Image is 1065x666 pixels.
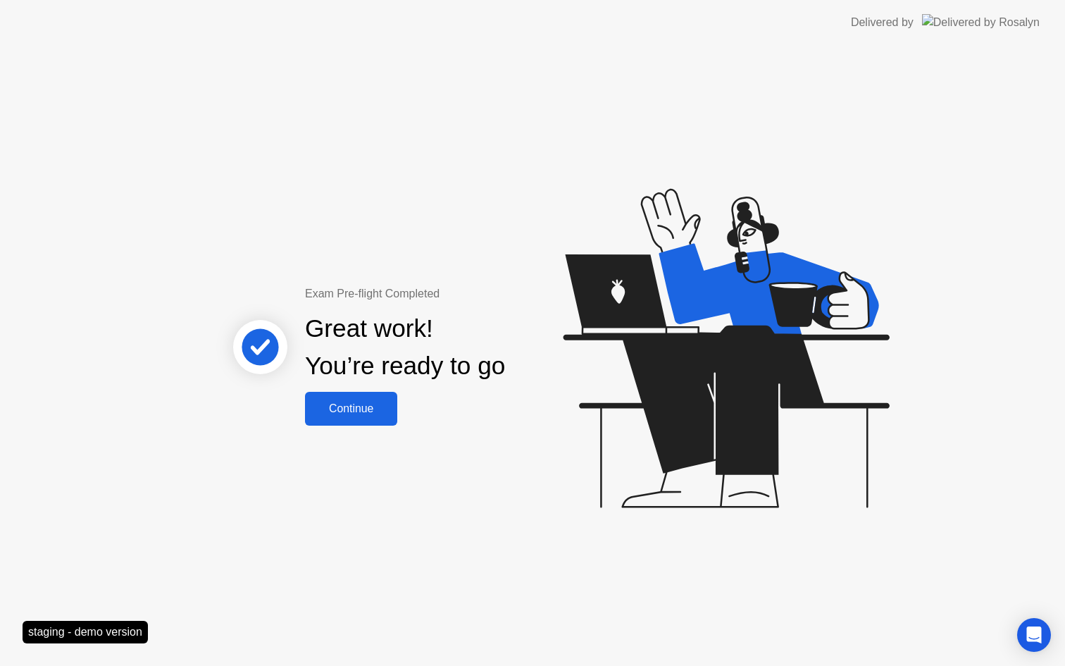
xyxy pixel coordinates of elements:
[922,14,1040,30] img: Delivered by Rosalyn
[23,621,148,643] div: staging - demo version
[305,310,505,385] div: Great work! You’re ready to go
[305,392,397,426] button: Continue
[1017,618,1051,652] div: Open Intercom Messenger
[309,402,393,415] div: Continue
[305,285,596,302] div: Exam Pre-flight Completed
[851,14,914,31] div: Delivered by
